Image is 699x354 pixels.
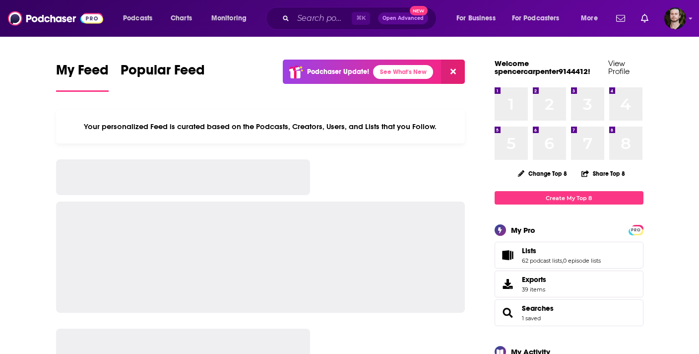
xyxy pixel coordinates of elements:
span: Exports [498,277,518,291]
a: Lists [522,246,601,255]
span: Monitoring [211,11,247,25]
a: PRO [630,226,642,233]
span: Open Advanced [382,16,424,21]
a: Exports [495,271,643,297]
p: Podchaser Update! [307,68,369,76]
span: For Business [456,11,496,25]
a: Create My Top 8 [495,191,643,205]
div: My Pro [511,225,535,235]
a: Show notifications dropdown [612,10,629,27]
a: Searches [522,304,554,313]
span: Charts [171,11,192,25]
span: My Feed [56,62,109,84]
a: My Feed [56,62,109,92]
button: open menu [449,10,508,26]
span: Searches [495,299,643,326]
span: Podcasts [123,11,152,25]
a: View Profile [608,59,630,76]
span: Logged in as OutlierAudio [664,7,686,29]
button: open menu [574,10,610,26]
span: More [581,11,598,25]
img: Podchaser - Follow, Share and Rate Podcasts [8,9,103,28]
button: open menu [204,10,259,26]
a: 0 episode lists [563,257,601,264]
button: Change Top 8 [512,167,573,180]
span: Lists [495,242,643,269]
span: For Podcasters [512,11,560,25]
a: 62 podcast lists [522,257,562,264]
button: open menu [116,10,165,26]
span: Popular Feed [121,62,205,84]
a: Charts [164,10,198,26]
button: Show profile menu [664,7,686,29]
img: User Profile [664,7,686,29]
span: PRO [630,226,642,234]
span: Lists [522,246,536,255]
input: Search podcasts, credits, & more... [293,10,352,26]
span: 39 items [522,286,546,293]
button: Open AdvancedNew [378,12,428,24]
div: Search podcasts, credits, & more... [275,7,446,30]
span: Exports [522,275,546,284]
a: Show notifications dropdown [637,10,652,27]
button: open menu [506,10,574,26]
a: See What's New [373,65,433,79]
a: Popular Feed [121,62,205,92]
span: , [562,257,563,264]
a: Welcome spencercarpenter9144412! [495,59,590,76]
button: Share Top 8 [581,164,626,183]
a: Lists [498,248,518,262]
a: 1 saved [522,315,541,322]
a: Searches [498,306,518,320]
div: Your personalized Feed is curated based on the Podcasts, Creators, Users, and Lists that you Follow. [56,110,465,143]
span: New [410,6,428,15]
span: ⌘ K [352,12,370,25]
